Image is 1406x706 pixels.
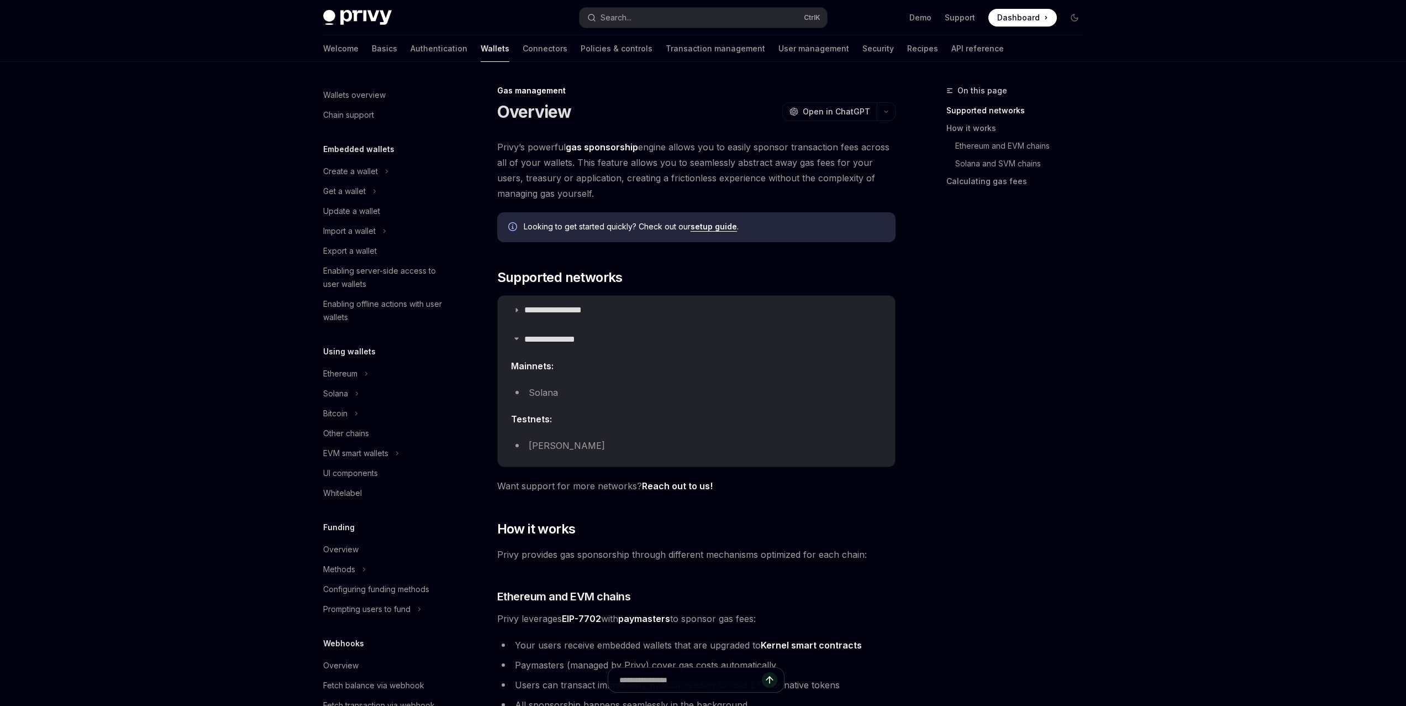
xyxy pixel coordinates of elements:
span: Privy provides gas sponsorship through different mechanisms optimized for each chain: [497,547,896,562]
img: dark logo [323,10,392,25]
button: Toggle Import a wallet section [314,221,456,241]
a: Demo [909,12,931,23]
a: Authentication [410,35,467,62]
span: Looking to get started quickly? Check out our . [524,221,884,232]
span: How it works [497,520,576,538]
div: Solana [323,387,348,400]
span: Ctrl K [804,13,820,22]
div: Create a wallet [323,165,378,178]
h5: Using wallets [323,345,376,358]
a: How it works [946,119,1092,137]
a: Recipes [907,35,938,62]
a: Reach out to us! [642,480,713,492]
div: Overview [323,543,359,556]
a: EIP-7702 [562,613,601,625]
div: Ethereum [323,367,357,380]
a: Supported networks [946,102,1092,119]
button: Send message [762,672,777,688]
div: Prompting users to fund [323,603,410,616]
button: Open in ChatGPT [782,102,877,121]
a: Welcome [323,35,359,62]
span: On this page [957,84,1007,97]
a: Overview [314,656,456,676]
strong: Mainnets: [511,360,554,372]
div: Search... [601,11,631,24]
div: Gas management [497,85,896,96]
a: Kernel smart contracts [761,640,862,651]
li: Solana [511,385,882,400]
button: Toggle Bitcoin section [314,404,456,423]
button: Toggle Prompting users to fund section [314,599,456,619]
button: Toggle EVM smart wallets section [314,443,456,463]
strong: paymasters [618,613,670,624]
a: setup guide [691,222,737,232]
div: Wallets overview [323,88,386,102]
span: Supported networks [497,269,623,286]
a: Calculating gas fees [946,172,1092,190]
button: Toggle Solana section [314,384,456,404]
div: Enabling server-side access to user wallets [323,264,449,291]
div: Whitelabel [323,487,362,500]
a: Configuring funding methods [314,579,456,599]
div: Configuring funding methods [323,583,429,596]
a: Update a wallet [314,201,456,221]
div: Export a wallet [323,244,377,258]
span: Open in ChatGPT [803,106,870,117]
li: [PERSON_NAME] [511,438,882,453]
a: Export a wallet [314,241,456,261]
button: Toggle Create a wallet section [314,161,456,181]
div: EVM smart wallets [323,447,388,460]
a: Basics [372,35,397,62]
a: User management [778,35,849,62]
div: UI components [323,467,378,480]
a: Chain support [314,105,456,125]
a: Security [862,35,894,62]
button: Toggle dark mode [1066,9,1083,27]
span: Privy’s powerful engine allows you to easily sponsor transaction fees across all of your wallets.... [497,139,896,201]
input: Ask a question... [619,668,762,692]
div: Fetch balance via webhook [323,679,424,692]
div: Other chains [323,427,369,440]
h5: Webhooks [323,637,364,650]
svg: Info [508,222,519,233]
button: Toggle Methods section [314,559,456,579]
div: Chain support [323,108,374,122]
button: Open search [580,8,827,28]
a: Whitelabel [314,483,456,503]
a: Wallets [481,35,509,62]
span: Dashboard [997,12,1040,23]
a: Enabling offline actions with user wallets [314,294,456,327]
li: Paymasters (managed by Privy) cover gas costs automatically [497,657,896,673]
strong: gas sponsorship [566,142,638,153]
a: Solana and SVM chains [946,155,1092,172]
span: Want support for more networks? [497,478,896,494]
div: Import a wallet [323,224,376,238]
a: Transaction management [666,35,765,62]
a: Policies & controls [581,35,652,62]
a: Wallets overview [314,85,456,105]
div: Bitcoin [323,407,347,420]
div: Get a wallet [323,185,366,198]
a: Overview [314,540,456,559]
h5: Funding [323,521,355,534]
a: UI components [314,463,456,483]
div: Enabling offline actions with user wallets [323,297,449,324]
div: Overview [323,659,359,672]
a: Connectors [523,35,567,62]
div: Update a wallet [323,205,380,218]
a: Support [945,12,975,23]
button: Toggle Get a wallet section [314,181,456,201]
a: Enabling server-side access to user wallets [314,261,456,294]
li: Your users receive embedded wallets that are upgraded to [497,637,896,653]
button: Toggle Ethereum section [314,364,456,384]
h1: Overview [497,102,572,122]
strong: Testnets: [511,414,552,425]
div: Methods [323,563,355,576]
a: Other chains [314,423,456,443]
span: Privy leverages with to sponsor gas fees: [497,611,896,626]
a: API reference [951,35,1004,62]
a: Fetch balance via webhook [314,676,456,695]
a: Ethereum and EVM chains [946,137,1092,155]
a: Dashboard [988,9,1057,27]
h5: Embedded wallets [323,143,394,156]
